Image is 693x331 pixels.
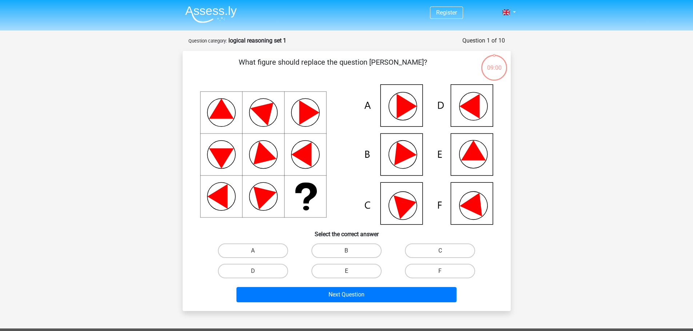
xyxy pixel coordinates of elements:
label: A [218,243,288,258]
label: D [218,264,288,278]
label: F [405,264,475,278]
label: C [405,243,475,258]
strong: logical reasoning set 1 [228,37,286,44]
label: E [311,264,382,278]
label: B [311,243,382,258]
p: What figure should replace the question [PERSON_NAME]? [194,57,472,78]
div: 09:00 [481,54,508,72]
small: Question category: [188,38,227,44]
img: Assessly [185,6,237,23]
button: Next Question [236,287,457,302]
div: Question 1 of 10 [462,36,505,45]
a: Register [436,9,457,16]
h6: Select the correct answer [194,225,499,238]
